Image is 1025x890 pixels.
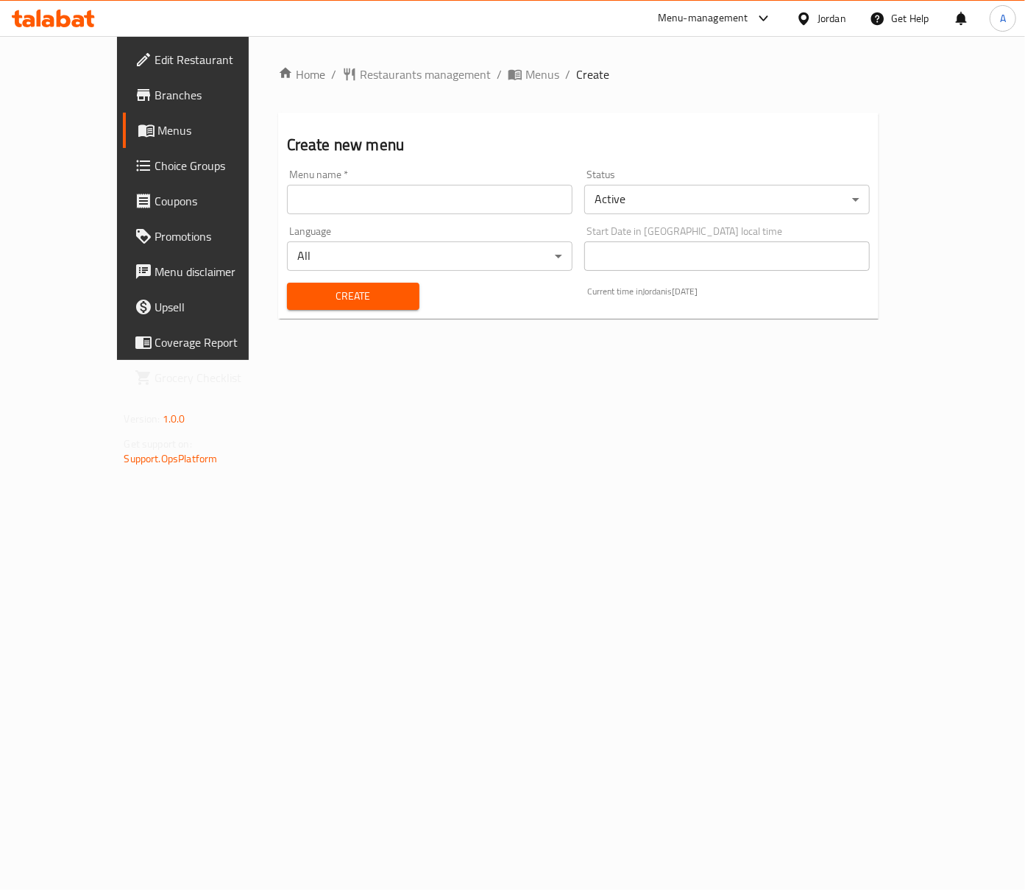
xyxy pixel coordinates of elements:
[123,183,288,219] a: Coupons
[497,66,502,83] li: /
[123,289,288,325] a: Upsell
[299,287,408,306] span: Create
[287,283,419,310] button: Create
[155,333,277,351] span: Coverage Report
[123,219,288,254] a: Promotions
[155,263,277,280] span: Menu disclaimer
[123,42,288,77] a: Edit Restaurant
[1000,10,1006,27] span: A
[525,66,559,83] span: Menus
[123,325,288,360] a: Coverage Report
[331,66,336,83] li: /
[155,227,277,245] span: Promotions
[287,134,870,156] h2: Create new menu
[123,148,288,183] a: Choice Groups
[817,10,846,27] div: Jordan
[155,192,277,210] span: Coupons
[565,66,570,83] li: /
[287,241,572,271] div: All
[584,185,870,214] div: Active
[508,66,559,83] a: Menus
[155,86,277,104] span: Branches
[163,409,185,428] span: 1.0.0
[342,66,491,83] a: Restaurants management
[278,66,879,83] nav: breadcrumb
[278,66,325,83] a: Home
[360,66,491,83] span: Restaurants management
[155,298,277,316] span: Upsell
[123,254,288,289] a: Menu disclaimer
[123,360,288,395] a: Grocery Checklist
[124,434,192,453] span: Get support on:
[124,449,218,468] a: Support.OpsPlatform
[124,409,160,428] span: Version:
[158,121,277,139] span: Menus
[287,185,572,214] input: Please enter Menu name
[123,77,288,113] a: Branches
[123,113,288,148] a: Menus
[155,369,277,386] span: Grocery Checklist
[155,157,277,174] span: Choice Groups
[587,285,870,298] p: Current time in Jordan is [DATE]
[155,51,277,68] span: Edit Restaurant
[658,10,748,27] div: Menu-management
[576,66,609,83] span: Create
